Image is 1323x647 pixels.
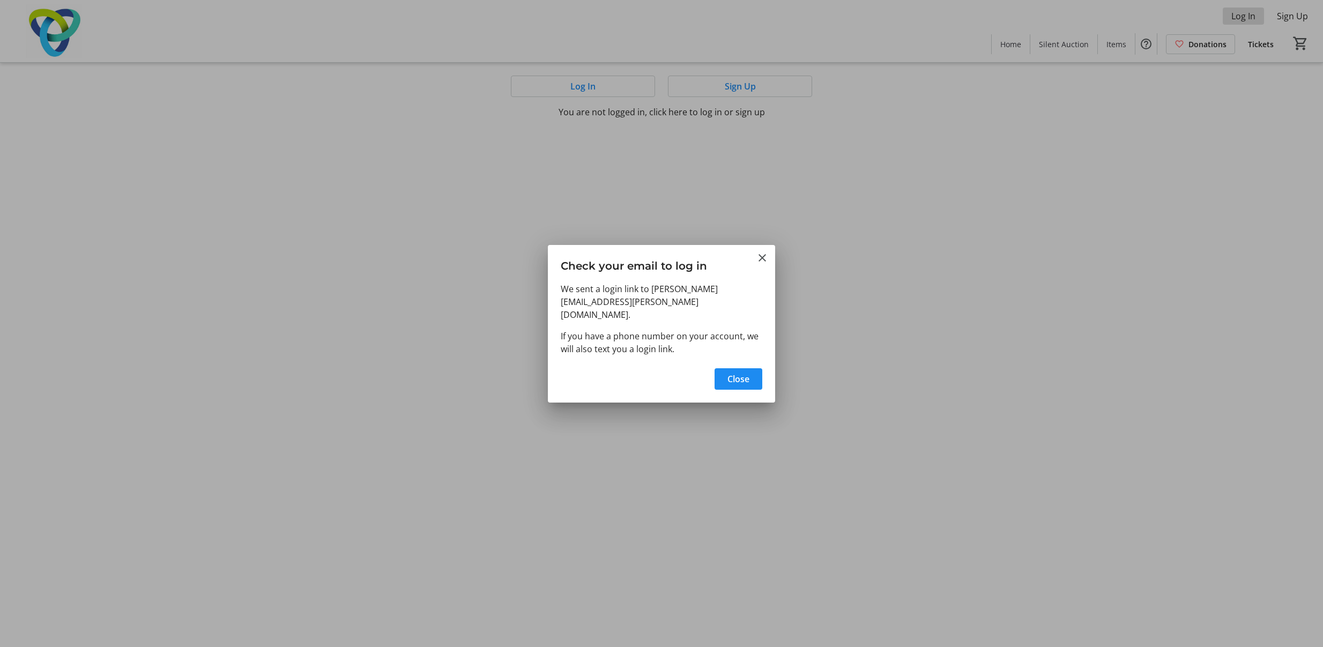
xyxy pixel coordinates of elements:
span: Close [727,373,749,385]
button: Close [756,251,769,264]
p: If you have a phone number on your account, we will also text you a login link. [561,330,762,355]
h3: Check your email to log in [548,245,775,282]
button: Close [715,368,762,390]
p: We sent a login link to [PERSON_NAME][EMAIL_ADDRESS][PERSON_NAME][DOMAIN_NAME]. [561,282,762,321]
